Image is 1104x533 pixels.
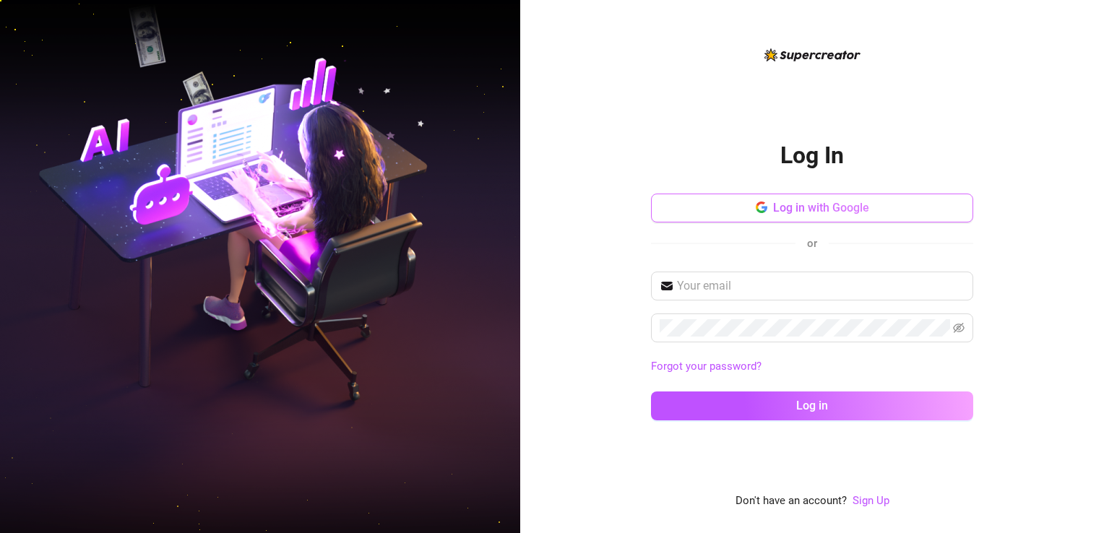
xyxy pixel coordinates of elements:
input: Your email [677,277,965,295]
span: Don't have an account? [736,493,847,510]
span: Log in with Google [773,201,869,214]
a: Forgot your password? [651,360,762,373]
span: eye-invisible [953,322,965,334]
button: Log in with Google [651,194,973,222]
a: Forgot your password? [651,358,973,376]
button: Log in [651,391,973,420]
h2: Log In [780,141,844,170]
span: or [807,237,817,250]
img: logo-BBDzfeDw.svg [764,48,861,61]
a: Sign Up [853,493,889,510]
a: Sign Up [853,494,889,507]
span: Log in [796,399,828,412]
